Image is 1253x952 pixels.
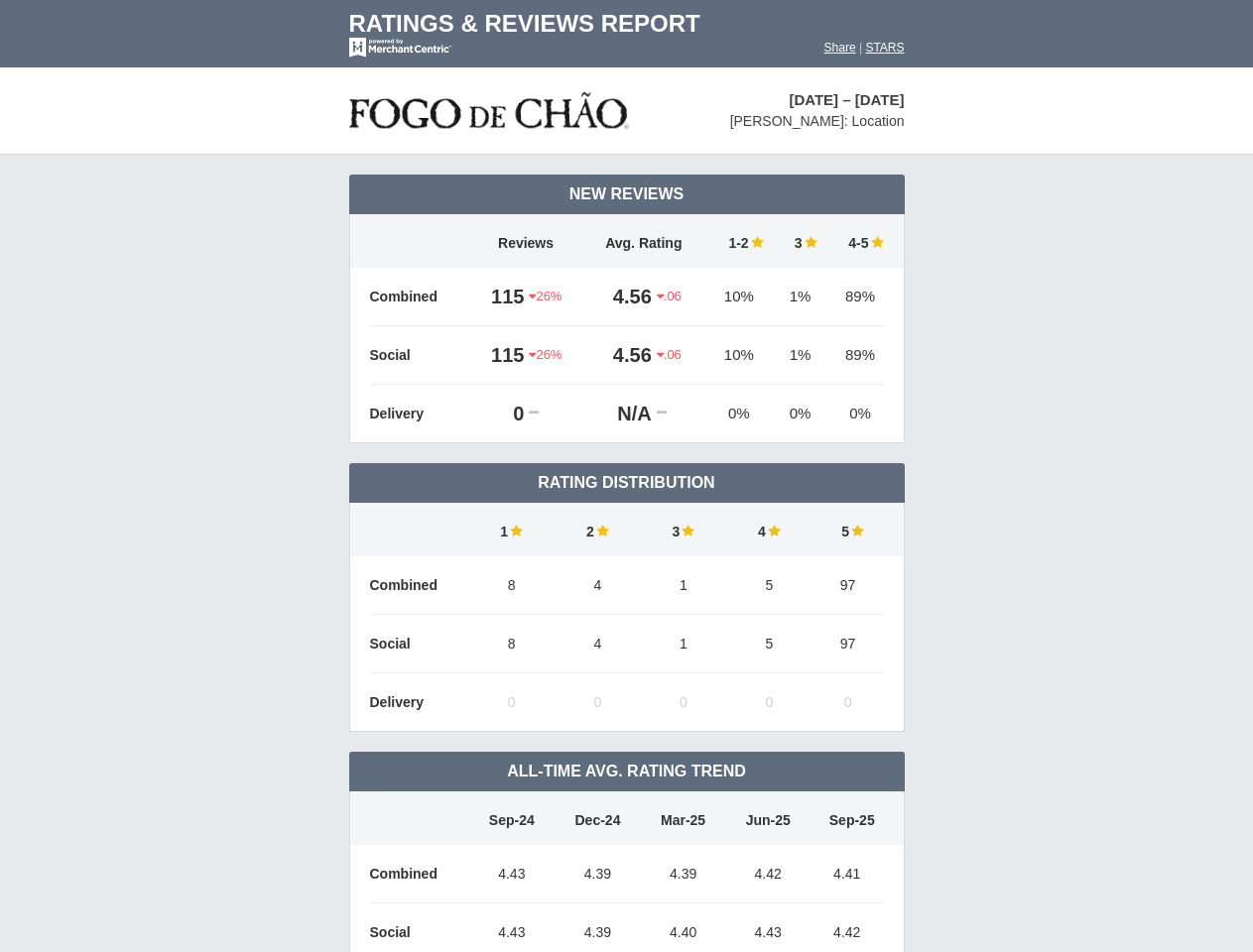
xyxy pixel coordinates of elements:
[813,615,884,673] td: 97
[730,113,905,129] span: [PERSON_NAME]: Location
[827,214,884,268] td: 4-5
[704,326,774,385] td: 10%
[349,38,451,58] img: mc-powered-by-logo-white-103.png
[641,503,727,556] td: 3
[469,326,530,385] td: 115
[469,556,556,615] td: 8
[469,615,556,673] td: 8
[803,235,817,249] img: star-full-15.png
[555,503,641,556] td: 2
[766,524,781,537] img: star-full-15.png
[680,694,688,710] span: 0
[555,791,641,845] td: Dec-24
[844,694,852,710] span: 0
[726,503,813,556] td: 4
[583,214,704,268] td: Avg. Rating
[529,346,562,364] span: 26%
[555,845,641,903] td: 4.39
[827,326,884,385] td: 89%
[865,41,904,55] a: STARS
[726,615,813,673] td: 5
[469,214,583,268] td: Reviews
[813,556,884,615] td: 97
[774,214,827,268] td: 3
[827,385,884,443] td: 0%
[641,791,726,845] td: Mar-25
[765,694,773,710] span: 0
[349,175,905,214] td: New Reviews
[704,214,774,268] td: 1-2
[594,524,609,537] img: star-full-15.png
[859,41,862,55] span: |
[641,556,727,615] td: 1
[469,791,556,845] td: Sep-24
[811,791,884,845] td: Sep-25
[641,615,727,673] td: 1
[529,288,562,305] span: 26%
[811,845,884,903] td: 4.41
[370,326,469,385] td: Social
[774,326,827,385] td: 1%
[349,752,905,791] td: All-Time Avg. Rating Trend
[813,503,884,556] td: 5
[370,673,469,732] td: Delivery
[583,385,657,443] td: N/A
[370,556,469,615] td: Combined
[469,268,530,326] td: 115
[774,385,827,443] td: 0%
[508,694,516,710] span: 0
[593,694,601,710] span: 0
[370,385,469,443] td: Delivery
[555,556,641,615] td: 4
[349,463,905,503] td: Rating Distribution
[583,326,657,385] td: 4.56
[641,845,726,903] td: 4.39
[827,268,884,326] td: 89%
[469,845,556,903] td: 4.43
[789,91,904,108] span: [DATE] – [DATE]
[680,524,694,537] img: star-full-15.png
[704,385,774,443] td: 0%
[657,288,682,305] span: .06
[555,615,641,673] td: 4
[869,235,884,249] img: star-full-15.png
[370,615,469,673] td: Social
[849,524,864,537] img: star-full-15.png
[725,791,811,845] td: Jun-25
[508,524,523,537] img: star-full-15.png
[824,41,856,55] a: Share
[749,235,764,249] img: star-full-15.png
[469,503,556,556] td: 1
[349,87,629,134] img: stars-fogo-de-chao-logo-50.png
[370,845,469,903] td: Combined
[704,268,774,326] td: 10%
[370,268,469,326] td: Combined
[726,556,813,615] td: 5
[774,268,827,326] td: 1%
[725,845,811,903] td: 4.42
[657,346,682,364] span: .06
[469,385,530,443] td: 0
[583,268,657,326] td: 4.56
